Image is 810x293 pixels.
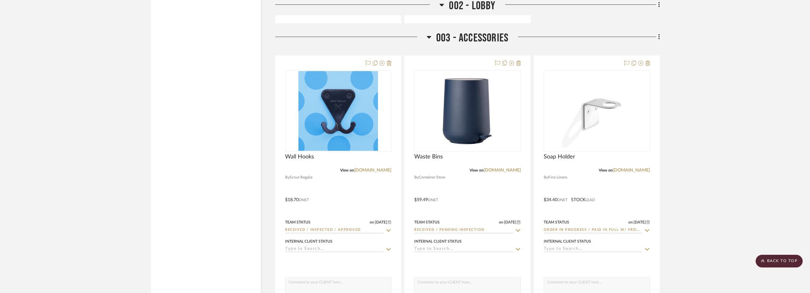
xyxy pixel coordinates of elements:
div: Team Status [285,219,311,225]
span: Wall Hooks [285,153,314,160]
span: By [544,174,548,180]
div: Team Status [414,219,440,225]
span: Soap Holder [544,153,575,160]
span: [DATE] [503,220,517,224]
div: Internal Client Status [414,238,462,244]
span: View on [470,168,484,172]
input: Type to Search… [285,246,384,253]
span: By [414,174,419,180]
img: Waste Bins [428,71,507,151]
span: Fine Linens [548,174,567,180]
span: [DATE] [374,220,388,224]
span: Waste Bins [414,153,443,160]
a: [DOMAIN_NAME] [484,168,521,172]
span: on [628,220,633,224]
div: 0 [544,71,650,151]
a: [DOMAIN_NAME] [613,168,650,172]
div: 0 [285,71,391,151]
input: Type to Search… [285,227,384,233]
input: Type to Search… [544,246,642,253]
input: Type to Search… [414,227,513,233]
span: View on [340,168,354,172]
span: Container Store [419,174,445,180]
span: By [285,174,290,180]
span: on [499,220,503,224]
span: Scout Regalia [290,174,312,180]
a: [DOMAIN_NAME] [354,168,391,172]
input: Type to Search… [414,246,513,253]
div: Team Status [544,219,569,225]
span: 003 - ACCESSORIES [436,31,508,45]
input: Type to Search… [544,227,642,233]
div: Internal Client Status [544,238,591,244]
img: Wall Hooks [298,71,378,151]
span: on [370,220,374,224]
span: [DATE] [633,220,646,224]
div: Internal Client Status [285,238,332,244]
span: View on [599,168,613,172]
img: Soap Holder [557,71,637,151]
scroll-to-top-button: BACK TO TOP [756,255,803,267]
